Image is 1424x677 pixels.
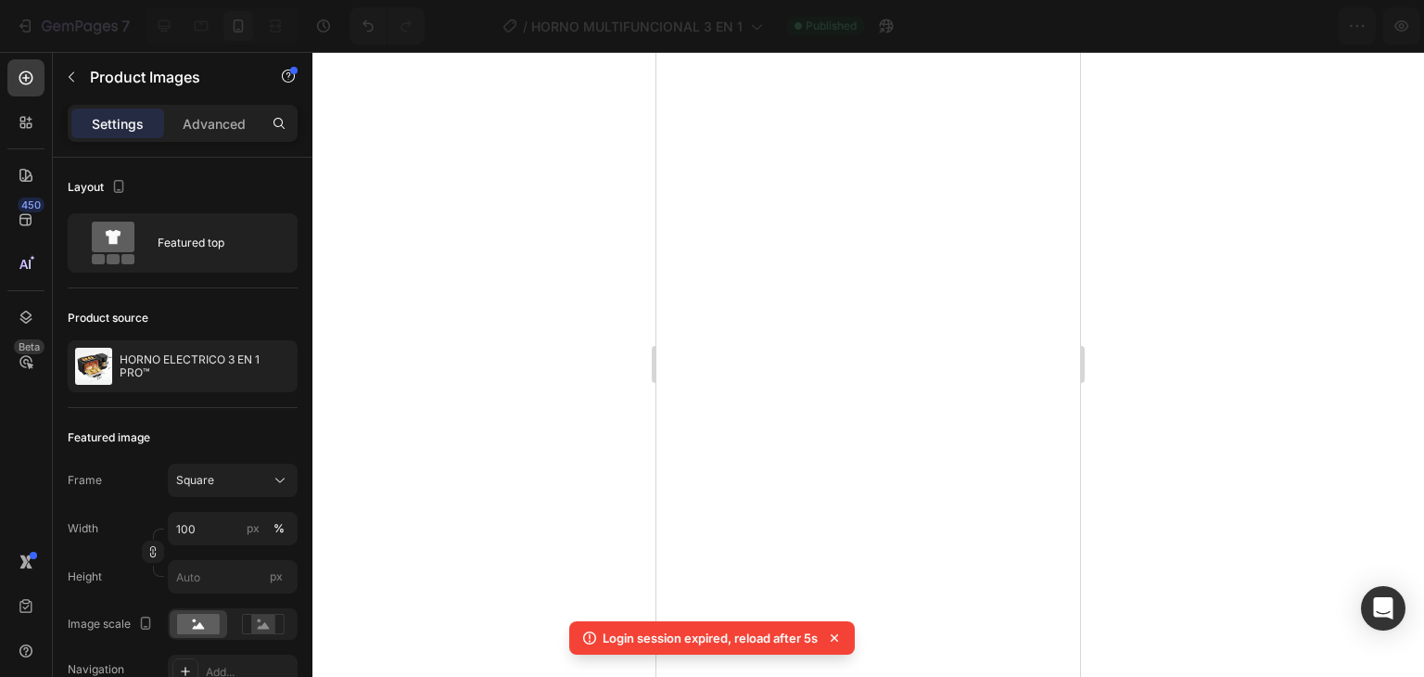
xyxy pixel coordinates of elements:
p: Login session expired, reload after 5s [603,629,818,647]
label: Frame [68,472,102,489]
div: % [273,520,285,537]
span: Square [176,472,214,489]
span: Save [1248,19,1278,34]
div: Image scale [68,612,157,637]
p: Settings [92,114,144,134]
button: 7 [7,7,138,45]
button: Save [1232,7,1293,45]
span: 1 product assigned [1062,17,1183,36]
div: Product source [68,310,148,326]
p: Advanced [183,114,246,134]
p: 7 [121,15,130,37]
p: Product Images [90,66,248,88]
button: Publish [1301,7,1379,45]
p: HORNO ELECTRICO 3 EN 1 PRO™ [120,353,290,379]
input: px [168,560,298,594]
span: HORNO MULTIFUNCIONAL 3 EN 1 [531,17,743,36]
div: Featured image [68,429,150,446]
button: 1 product assigned [1047,7,1225,45]
span: / [523,17,528,36]
div: Layout [68,175,130,200]
span: px [270,569,283,583]
span: Published [806,18,857,34]
label: Width [68,520,98,537]
label: Height [68,568,102,585]
div: Undo/Redo [350,7,425,45]
div: Publish [1316,17,1363,36]
img: product feature img [75,348,112,385]
input: px% [168,512,298,545]
div: Featured top [158,222,271,264]
div: 450 [18,198,44,212]
div: Beta [14,339,44,354]
button: Square [168,464,298,497]
button: px [268,517,290,540]
button: % [242,517,264,540]
iframe: Design area [656,52,1080,677]
div: px [247,520,260,537]
div: Open Intercom Messenger [1361,586,1405,631]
